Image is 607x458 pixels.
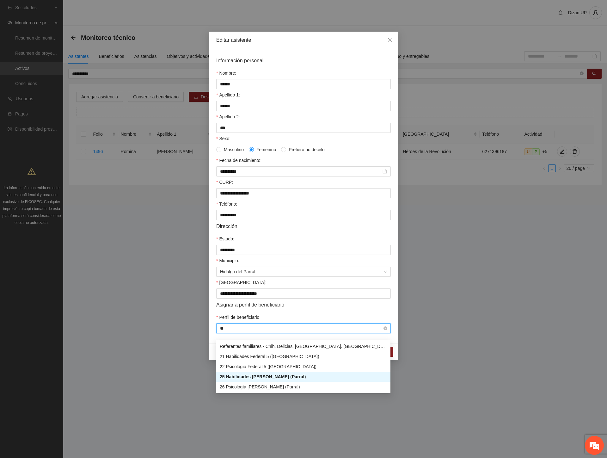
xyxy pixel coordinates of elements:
div: 26 Psicología [PERSON_NAME] (Parral) [220,383,387,390]
div: 22 Psicología Federal 5 (Chihuahua) [216,362,390,372]
input: Apellido 2: [216,123,391,133]
span: Información personal [216,57,263,65]
div: 25 Habilidades [PERSON_NAME] (Parral) [220,373,387,380]
div: 22 Psicología Federal 5 ([GEOGRAPHIC_DATA]) [220,363,387,370]
label: Municipio: [216,257,239,264]
input: Perfil de beneficiario [220,324,383,333]
span: Asignar a perfil de beneficiario [216,301,284,309]
span: close-circle [383,326,387,330]
textarea: Escriba su mensaje y pulse “Intro” [3,173,120,195]
div: 26 Psicología Felipe Ángeles (Parral) [216,382,390,392]
input: Nombre: [216,79,391,89]
label: Colonia: [216,279,267,286]
input: CURP: [216,188,391,198]
label: Fecha de nacimiento: [216,157,261,164]
label: Teléfono: [216,201,237,207]
input: Colonia: [216,288,391,299]
div: 21 Habilidades Federal 5 ([GEOGRAPHIC_DATA]) [220,353,387,360]
button: Close [381,32,398,49]
span: Femenino [254,146,279,153]
div: Referentes familiares - Chih. Delicias. [GEOGRAPHIC_DATA]. [GEOGRAPHIC_DATA] [220,343,387,350]
label: Sexo: [216,135,230,142]
label: Apellido 1: [216,91,240,98]
input: Apellido 1: [216,101,391,111]
span: Masculino [221,146,246,153]
input: Estado: [216,245,391,255]
div: 25 Habilidades Felipe Ángeles (Parral) [216,372,390,382]
input: Fecha de nacimiento: [220,168,381,175]
div: Editar asistente [216,37,391,44]
div: Referentes familiares - Chih. Delicias. Matamoros. Parral [216,341,390,351]
label: Estado: [216,235,234,242]
span: Prefiero no decirlo [286,146,327,153]
span: Estamos en línea. [37,84,87,148]
span: Dirección [216,222,237,230]
input: Teléfono: [216,210,391,220]
label: Perfil de beneficiario [216,314,259,321]
label: Nombre: [216,70,236,77]
div: 21 Habilidades Federal 5 (Chihuahua) [216,351,390,362]
span: Hidalgo del Parral [220,267,387,276]
span: close [387,37,392,42]
label: Apellido 2: [216,113,240,120]
label: CURP: [216,179,233,186]
div: Minimizar ventana de chat en vivo [104,3,119,18]
div: Chatee con nosotros ahora [33,32,106,40]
